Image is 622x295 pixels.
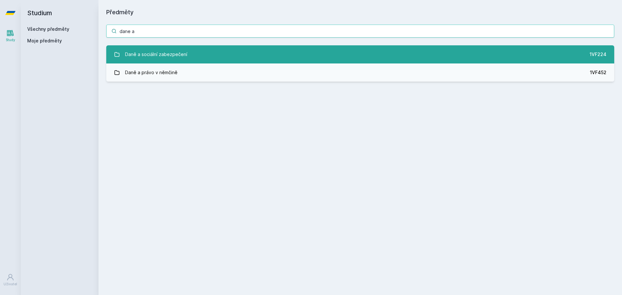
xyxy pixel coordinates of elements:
div: 1VF224 [590,51,606,58]
a: Daně a sociální zabezpečení 1VF224 [106,45,614,63]
div: Daně a sociální zabezpečení [125,48,187,61]
span: Moje předměty [27,38,62,44]
a: Study [1,26,19,46]
div: Daně a právo v němčině [125,66,178,79]
input: Název nebo ident předmětu… [106,25,614,38]
h1: Předměty [106,8,614,17]
a: Všechny předměty [27,26,69,32]
div: Uživatel [4,282,17,287]
div: Study [6,38,15,42]
div: 1VF452 [590,69,606,76]
a: Uživatel [1,270,19,290]
a: Daně a právo v němčině 1VF452 [106,63,614,82]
